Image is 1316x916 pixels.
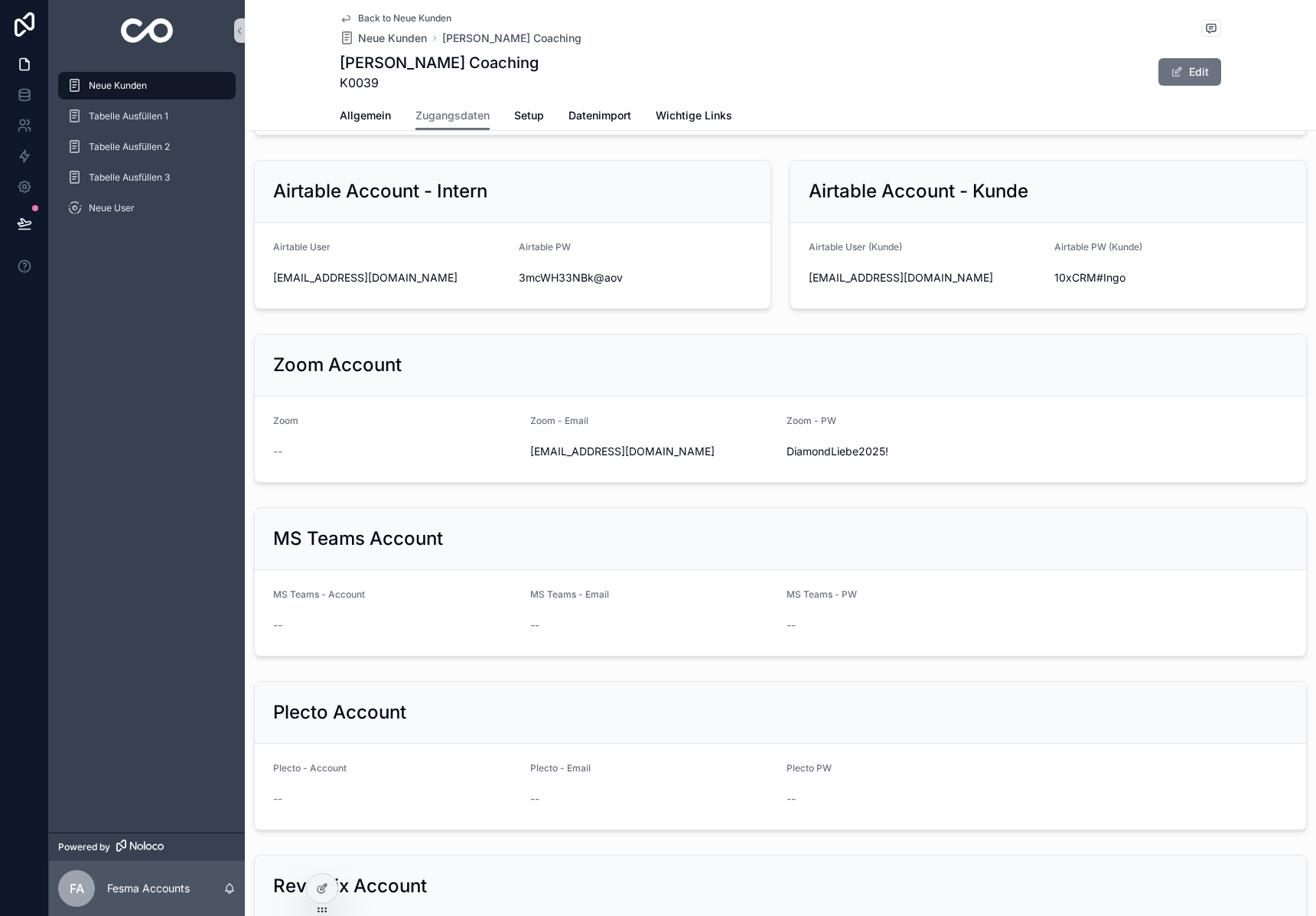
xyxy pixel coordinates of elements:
span: Neue User [89,202,135,214]
h1: [PERSON_NAME] Coaching [340,52,539,73]
h2: Zoom Account [273,353,402,377]
span: [EMAIL_ADDRESS][DOMAIN_NAME] [809,270,1042,285]
span: Zoom [273,415,298,426]
span: -- [273,791,282,807]
span: FA [70,879,84,898]
span: -- [273,618,282,633]
h2: Reventix Account [273,874,427,898]
a: Setup [514,102,544,132]
button: Edit [1158,58,1221,86]
span: [EMAIL_ADDRESS][DOMAIN_NAME] [273,270,507,285]
p: Fesma Accounts [107,881,190,896]
a: Back to Neue Kunden [340,12,451,24]
span: Back to Neue Kunden [358,12,451,24]
span: Tabelle Ausfüllen 1 [89,110,168,122]
div: scrollable content [49,61,245,242]
h2: Airtable Account - Kunde [809,179,1028,204]
a: Tabelle Ausfüllen 2 [58,133,236,161]
span: Airtable PW (Kunde) [1054,241,1142,253]
a: [PERSON_NAME] Coaching [442,31,581,46]
span: MS Teams - Email [530,588,609,600]
span: Allgemein [340,108,391,123]
span: Zoom - Email [530,415,588,426]
span: DiamondLiebe2025! [787,444,1031,459]
span: Zugangsdaten [415,108,490,123]
span: Zoom - PW [787,415,836,426]
span: MS Teams - PW [787,588,857,600]
span: Airtable User (Kunde) [809,241,902,253]
h2: Plecto Account [273,700,406,725]
a: Zugangsdaten [415,102,490,131]
span: 10xCRM#Ingo [1054,270,1288,285]
span: Neue Kunden [358,31,427,46]
a: Datenimport [568,102,631,132]
h2: MS Teams Account [273,526,443,551]
span: MS Teams - Account [273,588,365,600]
span: Airtable User [273,241,331,253]
span: Tabelle Ausfüllen 3 [89,171,170,184]
span: K0039 [340,73,539,92]
span: Plecto - Email [530,762,591,774]
span: -- [530,618,539,633]
a: Tabelle Ausfüllen 3 [58,164,236,191]
a: Wichtige Links [656,102,732,132]
span: -- [787,791,796,807]
span: [EMAIL_ADDRESS][DOMAIN_NAME] [530,444,775,459]
a: Allgemein [340,102,391,132]
span: Plecto - Account [273,762,347,774]
span: 3mcWH33NBk@aov [519,270,752,285]
span: Powered by [58,841,110,853]
span: Tabelle Ausfüllen 2 [89,141,170,153]
span: Wichtige Links [656,108,732,123]
span: -- [530,791,539,807]
span: Airtable PW [519,241,571,253]
a: Neue User [58,194,236,222]
a: Neue Kunden [58,72,236,99]
span: -- [787,618,796,633]
h2: Airtable Account - Intern [273,179,487,204]
span: Setup [514,108,544,123]
img: App logo [121,18,174,43]
a: Powered by [49,833,245,861]
a: Tabelle Ausfüllen 1 [58,103,236,130]
span: Plecto PW [787,762,832,774]
a: Neue Kunden [340,31,427,46]
span: -- [273,444,282,459]
span: Neue Kunden [89,80,147,92]
span: Datenimport [568,108,631,123]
